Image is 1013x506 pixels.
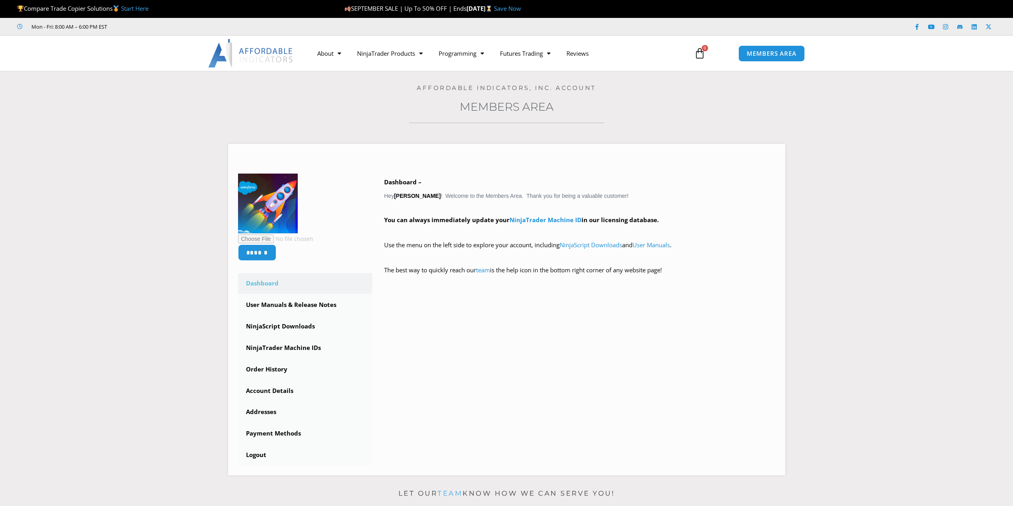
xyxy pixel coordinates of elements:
b: Dashboard – [384,178,422,186]
span: Mon - Fri: 8:00 AM – 6:00 PM EST [29,22,107,31]
a: Start Here [121,4,148,12]
a: NinjaTrader Machine IDs [238,338,373,358]
span: Compare Trade Copier Solutions [17,4,148,12]
span: 0 [702,45,708,51]
a: Payment Methods [238,423,373,444]
span: SEPTEMBER SALE | Up To 50% OFF | Ends [344,4,466,12]
a: MEMBERS AREA [738,45,805,62]
img: 1acc5d9c7e92b2525f255721042a4d1170e4d08d9b53877e09c80ad61e6aa6a5 [238,174,298,233]
img: ⌛ [486,6,492,12]
a: Affordable Indicators, Inc. Account [417,84,596,92]
img: 🍂 [345,6,351,12]
nav: Menu [309,44,685,63]
nav: Account pages [238,273,373,465]
a: Account Details [238,381,373,401]
a: 0 [682,42,717,65]
a: NinjaScript Downloads [238,316,373,337]
a: Members Area [460,100,554,113]
strong: You can always immediately update your in our licensing database. [384,216,659,224]
a: User Manuals [632,241,670,249]
span: MEMBERS AREA [747,51,796,57]
a: Dashboard [238,273,373,294]
a: Order History [238,359,373,380]
p: The best way to quickly reach our is the help icon in the bottom right corner of any website page! [384,265,775,287]
a: Reviews [558,44,597,63]
a: team [437,489,463,497]
img: 🏆 [18,6,23,12]
p: Let our know how we can serve you! [228,487,785,500]
a: Save Now [494,4,521,12]
strong: [PERSON_NAME] [394,193,441,199]
a: NinjaScript Downloads [560,241,622,249]
a: Futures Trading [492,44,558,63]
a: User Manuals & Release Notes [238,295,373,315]
a: Programming [431,44,492,63]
a: Addresses [238,402,373,422]
a: NinjaTrader Machine ID [509,216,582,224]
a: Logout [238,445,373,465]
a: NinjaTrader Products [349,44,431,63]
p: Use the menu on the left side to explore your account, including and . [384,240,775,262]
a: team [476,266,490,274]
img: 🥇 [113,6,119,12]
strong: [DATE] [466,4,494,12]
div: Hey ! Welcome to the Members Area. Thank you for being a valuable customer! [384,177,775,287]
a: About [309,44,349,63]
iframe: Customer reviews powered by Trustpilot [118,23,238,31]
img: LogoAI | Affordable Indicators – NinjaTrader [208,39,294,68]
